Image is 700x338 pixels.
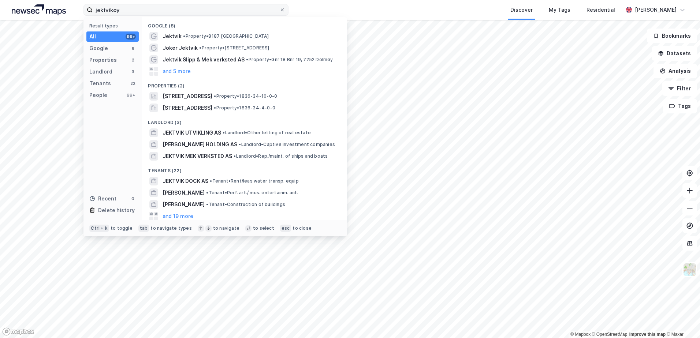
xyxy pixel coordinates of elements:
[89,23,139,29] div: Result types
[246,57,333,63] span: Property • Gnr 18 Bnr 19, 7252 Dolmøy
[89,56,117,64] div: Properties
[126,34,136,40] div: 99+
[130,57,136,63] div: 2
[183,33,268,39] span: Property • 8187 [GEOGRAPHIC_DATA]
[647,29,697,43] button: Bookmarks
[293,225,312,231] div: to close
[163,32,182,41] span: Jektvik
[130,45,136,51] div: 8
[206,202,208,207] span: •
[510,5,533,14] div: Discover
[234,153,328,159] span: Landlord • Rep./maint. of ships and boats
[142,77,347,90] div: Properties (2)
[549,5,570,14] div: My Tags
[163,140,237,149] span: [PERSON_NAME] HOLDING AS
[592,332,628,337] a: OpenStreetMap
[652,46,697,61] button: Datasets
[183,33,185,39] span: •
[89,79,111,88] div: Tenants
[213,225,239,231] div: to navigate
[239,142,241,147] span: •
[89,225,109,232] div: Ctrl + k
[214,105,275,111] span: Property • 1836-34-4-0-0
[89,194,116,203] div: Recent
[199,45,269,51] span: Property • [STREET_ADDRESS]
[138,225,149,232] div: tab
[89,44,108,53] div: Google
[89,32,96,41] div: All
[587,5,615,14] div: Residential
[98,206,135,215] div: Delete history
[163,200,205,209] span: [PERSON_NAME]
[163,67,191,76] button: and 5 more
[206,190,208,195] span: •
[130,69,136,75] div: 3
[253,225,274,231] div: to select
[163,152,232,161] span: JEKTVIK MEK VERKSTED AS
[635,5,677,14] div: [PERSON_NAME]
[206,202,285,207] span: Tenant • Construction of buildings
[150,225,191,231] div: to navigate types
[163,128,221,137] span: JEKTVIK UTVIKLING AS
[570,332,591,337] a: Mapbox
[280,225,291,232] div: esc
[142,17,347,30] div: Google (8)
[654,64,697,78] button: Analysis
[163,177,208,185] span: JEKTVIK DOCK AS
[210,178,298,184] span: Tenant • Rent/leas water transp. equip
[234,153,236,159] span: •
[223,130,225,135] span: •
[199,45,201,50] span: •
[223,130,311,136] span: Landlord • Other letting of real estate
[214,105,216,110] span: •
[93,4,279,15] input: Search by address, cadastre, landlords, tenants or people
[163,44,198,52] span: Joker Jektvik
[163,55,245,64] span: Jektvik Slipp & Mek verksted AS
[210,178,212,184] span: •
[662,81,697,96] button: Filter
[206,190,298,196] span: Tenant • Perf. art./ mus. entertainm. act.
[142,114,347,127] div: Landlord (3)
[629,332,666,337] a: Improve this map
[142,162,347,175] div: Tenants (22)
[89,67,112,76] div: Landlord
[663,303,700,338] iframe: Chat Widget
[239,142,335,147] span: Landlord • Captive investment companies
[246,57,248,62] span: •
[214,93,277,99] span: Property • 1836-34-10-0-0
[214,93,216,99] span: •
[111,225,133,231] div: to toggle
[163,188,205,197] span: [PERSON_NAME]
[683,263,697,277] img: Z
[2,327,34,336] a: Mapbox homepage
[163,104,212,112] span: [STREET_ADDRESS]
[126,92,136,98] div: 99+
[663,99,697,113] button: Tags
[130,196,136,202] div: 0
[89,91,107,99] div: People
[12,4,66,15] img: logo.a4113a55bc3d86da70a041830d287a7e.svg
[163,92,212,101] span: [STREET_ADDRESS]
[163,212,193,221] button: and 19 more
[130,80,136,86] div: 22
